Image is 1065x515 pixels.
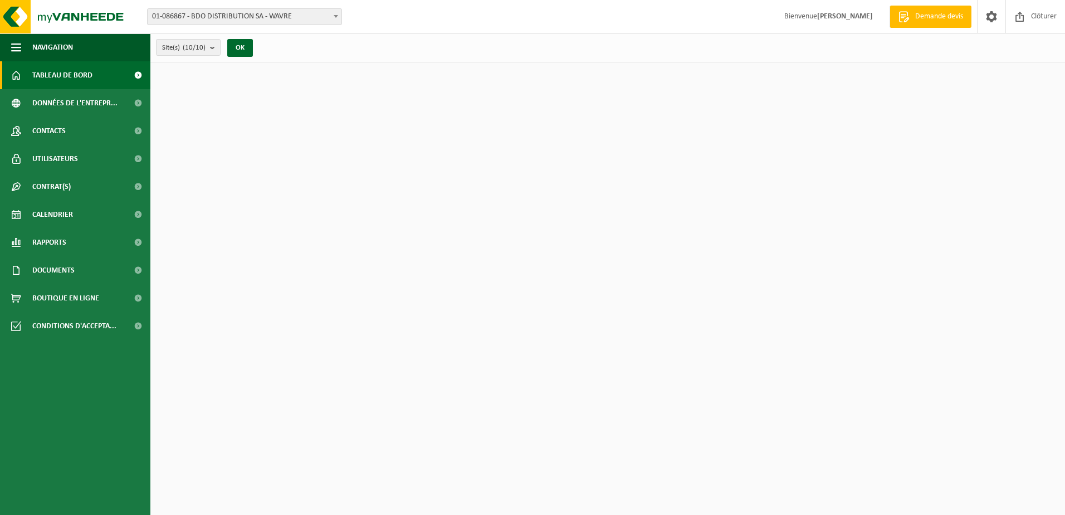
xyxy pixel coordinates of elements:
[162,40,206,56] span: Site(s)
[156,39,221,56] button: Site(s)(10/10)
[32,33,73,61] span: Navigation
[32,173,71,201] span: Contrat(s)
[32,229,66,256] span: Rapports
[32,312,116,340] span: Conditions d'accepta...
[183,44,206,51] count: (10/10)
[32,201,73,229] span: Calendrier
[32,89,118,117] span: Données de l'entrepr...
[32,256,75,284] span: Documents
[817,12,873,21] strong: [PERSON_NAME]
[32,145,78,173] span: Utilisateurs
[890,6,971,28] a: Demande devis
[912,11,966,22] span: Demande devis
[32,117,66,145] span: Contacts
[227,39,253,57] button: OK
[32,284,99,312] span: Boutique en ligne
[148,9,341,25] span: 01-086867 - BDO DISTRIBUTION SA - WAVRE
[147,8,342,25] span: 01-086867 - BDO DISTRIBUTION SA - WAVRE
[32,61,92,89] span: Tableau de bord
